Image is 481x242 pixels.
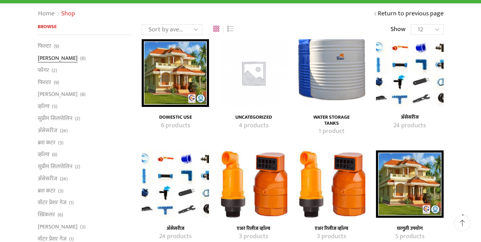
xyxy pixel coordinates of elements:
[54,43,59,50] span: (9)
[58,211,63,218] span: (6)
[38,22,57,31] span: Browse
[61,10,75,18] h1: Shop
[38,221,78,233] a: [PERSON_NAME]
[393,121,426,130] mark: 24 products
[220,150,287,218] img: एअर रिलीज व्हाॅल्व
[228,114,279,120] a: Visit product category Uncategorized
[38,161,72,173] a: सुप्रीम सिलपोलिन
[38,173,57,185] a: अ‍ॅसेसरीज
[228,121,279,130] a: Visit product category Uncategorized
[60,175,68,182] span: (24)
[52,151,57,158] span: (6)
[38,149,49,161] a: व्हाॅल्व
[384,226,435,232] a: Visit product category घरगुती उपयोग
[161,121,190,130] mark: 6 products
[58,187,63,195] span: (3)
[38,88,78,101] a: [PERSON_NAME]
[142,39,209,107] a: Visit product category Domestic Use
[69,199,74,206] span: (1)
[306,114,357,127] h4: Water Storage Tanks
[150,226,201,232] a: Visit product category अ‍ॅसेसरीज
[142,39,209,107] img: Domestic Use
[298,39,365,107] img: Water Storage Tanks
[80,55,85,62] span: (8)
[75,163,80,170] span: (2)
[220,39,287,107] img: Uncategorized
[228,226,279,232] h4: एअर रिलीज व्हाॅल्व
[376,39,443,107] a: Visit product category अ‍ॅसेसरीज
[80,91,85,98] span: (8)
[220,39,287,107] a: Visit product category Uncategorized
[60,127,68,134] span: (24)
[150,226,201,232] h4: अ‍ॅसेसरीज
[228,232,279,241] a: Visit product category एअर रिलीज व्हाॅल्व
[391,25,406,34] span: Show
[317,232,346,241] mark: 3 products
[58,139,63,146] span: (3)
[319,127,345,136] mark: 1 product
[159,232,192,241] mark: 24 products
[239,121,268,130] mark: 4 products
[142,150,209,218] a: Visit product category अ‍ॅसेसरीज
[298,150,365,218] a: Visit product category एअर रिलीज व्हाॅल्व
[142,150,209,218] img: अ‍ॅसेसरीज
[376,39,443,107] img: अ‍ॅसेसरीज
[384,114,435,120] h4: अ‍ॅसेसरीज
[306,232,357,241] a: Visit product category एअर रिलीज व्हाॅल्व
[150,121,201,130] a: Visit product category Domestic Use
[80,223,85,231] span: (3)
[306,127,357,136] a: Visit product category Water Storage Tanks
[38,9,55,19] a: Home
[54,79,59,86] span: (9)
[228,114,279,120] h4: Uncategorized
[38,64,49,76] a: फॉगर
[38,76,51,88] a: फिल्टर
[384,114,435,120] a: Visit product category अ‍ॅसेसरीज
[298,39,365,107] a: Visit product category Water Storage Tanks
[38,209,55,221] a: स्प्रिंकलर
[38,112,72,124] a: सुप्रीम सिलपोलिन
[306,114,357,127] a: Visit product category Water Storage Tanks
[384,226,435,232] h4: घरगुती उपयोग
[384,121,435,130] a: Visit product category अ‍ॅसेसरीज
[376,150,443,218] img: घरगुती उपयोग
[384,232,435,241] a: Visit product category घरगुती उपयोग
[150,114,201,120] a: Visit product category Domestic Use
[378,9,444,19] a: Return to previous page
[38,137,56,149] a: ब्रश कटर
[75,115,80,122] span: (2)
[38,101,49,113] a: व्हाॅल्व
[239,232,268,241] mark: 3 products
[376,150,443,218] a: Visit product category घरगुती उपयोग
[298,150,365,218] img: एअर रिलीज व्हाॅल्व
[142,24,202,35] select: Shop order
[306,226,357,232] h4: एअर रिलीज व्हाॅल्व
[52,67,57,74] span: (2)
[38,42,51,52] a: फिल्टर
[220,150,287,218] a: Visit product category एअर रिलीज व्हाॅल्व
[38,52,78,65] a: [PERSON_NAME]
[395,232,424,241] mark: 5 products
[52,103,57,110] span: (5)
[228,226,279,232] a: Visit product category एअर रिलीज व्हाॅल्व
[38,124,57,137] a: अ‍ॅसेसरीज
[306,226,357,232] a: Visit product category एअर रिलीज व्हाॅल्व
[150,232,201,241] a: Visit product category अ‍ॅसेसरीज
[38,197,67,209] a: वॉटर प्रेशर गेज
[150,114,201,120] h4: Domestic Use
[38,9,75,19] nav: Breadcrumb
[38,185,56,197] a: ब्रश कटर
